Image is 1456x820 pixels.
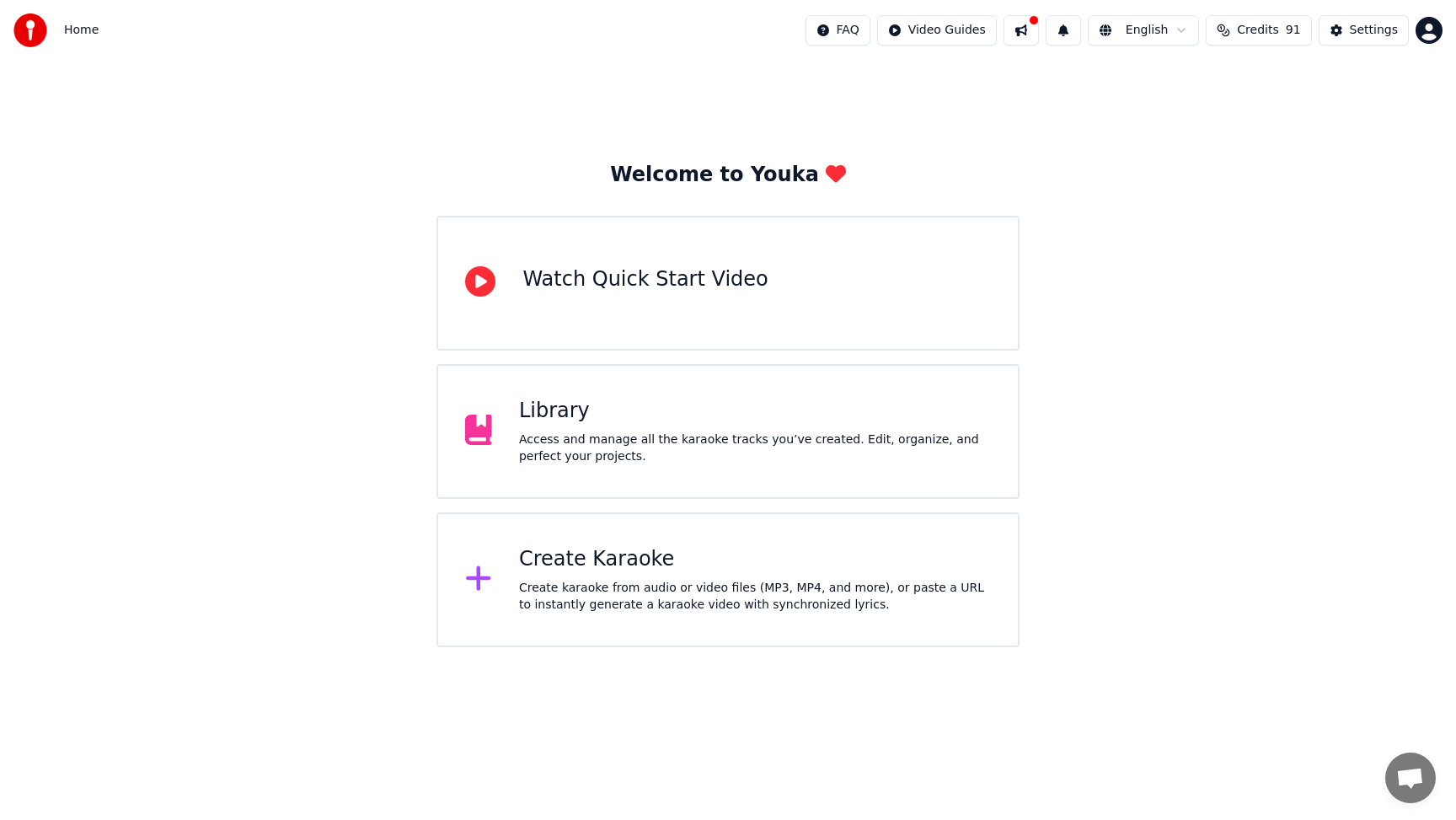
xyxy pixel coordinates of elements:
[64,22,99,39] nav: breadcrumb
[1385,753,1436,803] div: Open chat
[610,162,846,189] div: Welcome to Youka
[1206,15,1311,46] button: Credits91
[806,15,870,46] button: FAQ
[1350,22,1398,39] div: Settings
[1319,15,1409,46] button: Settings
[1286,22,1301,39] span: 91
[1237,22,1278,39] span: Credits
[519,398,991,425] div: Library
[13,13,47,47] img: youka
[519,546,991,573] div: Create Karaoke
[877,15,997,46] button: Video Guides
[64,22,99,39] span: Home
[519,580,991,614] div: Create karaoke from audio or video files (MP3, MP4, and more), or paste a URL to instantly genera...
[522,266,768,293] div: Watch Quick Start Video
[519,431,991,465] div: Access and manage all the karaoke tracks you’ve created. Edit, organize, and perfect your projects.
